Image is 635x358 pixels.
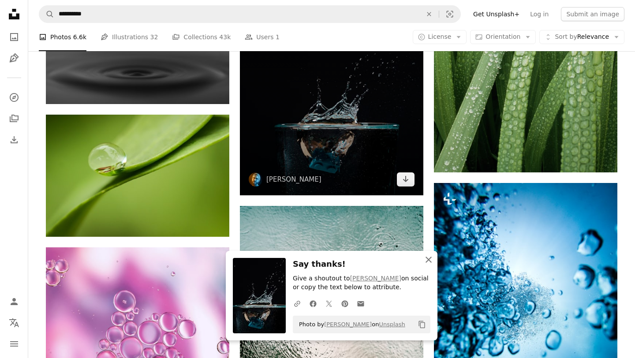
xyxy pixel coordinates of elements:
[101,23,158,51] a: Illustrations 32
[555,33,577,40] span: Sort by
[525,7,554,21] a: Log in
[439,6,460,22] button: Visual search
[240,12,423,195] img: person in blue water in water
[539,30,624,44] button: Sort byRelevance
[555,33,609,41] span: Relevance
[293,258,430,271] h3: Say thanks!
[5,335,23,353] button: Menu
[5,5,23,25] a: Home — Unsplash
[428,33,452,40] span: License
[397,172,415,186] a: Download
[249,172,263,186] img: Go to Jan Kopřiva's profile
[305,295,321,312] a: Share on Facebook
[39,5,461,23] form: Find visuals sitewide
[266,175,321,184] a: [PERSON_NAME]
[219,32,231,42] span: 43k
[413,30,467,44] button: License
[46,115,229,237] img: water dew on green leafed
[470,30,536,44] button: Orientation
[419,6,439,22] button: Clear
[245,23,280,51] a: Users 1
[434,301,617,309] a: a close up of water bubbles on a blue surface
[276,32,280,42] span: 1
[5,28,23,46] a: Photos
[39,6,54,22] button: Search Unsplash
[486,33,520,40] span: Orientation
[5,110,23,127] a: Collections
[46,172,229,179] a: water dew on green leafed
[468,7,525,21] a: Get Unsplash+
[5,293,23,310] a: Log in / Sign up
[324,321,372,328] a: [PERSON_NAME]
[5,49,23,67] a: Illustrations
[172,23,231,51] a: Collections 43k
[5,314,23,332] button: Language
[295,317,405,332] span: Photo by on
[353,295,369,312] a: Share over email
[321,295,337,312] a: Share on Twitter
[350,275,401,282] a: [PERSON_NAME]
[379,321,405,328] a: Unsplash
[5,89,23,106] a: Explore
[337,295,353,312] a: Share on Pinterest
[150,32,158,42] span: 32
[293,274,430,292] p: Give a shoutout to on social or copy the text below to attribute.
[415,317,430,332] button: Copy to clipboard
[240,99,423,107] a: person in blue water in water
[5,131,23,149] a: Download History
[561,7,624,21] button: Submit an image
